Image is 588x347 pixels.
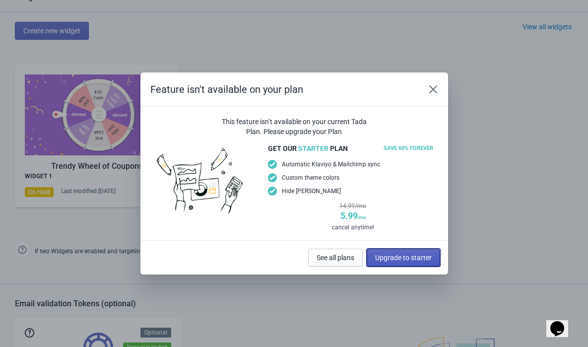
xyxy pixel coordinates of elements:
[268,201,438,211] div: 14.99 /mo
[298,144,328,152] span: Starter
[282,159,380,169] span: Automatic Klaviyo & Mailchimp sync
[424,80,442,98] button: Close
[317,254,354,262] span: See all plans
[150,82,414,96] h2: Feature isn't available on your plan
[546,307,578,337] iframe: chat widget
[268,222,438,232] div: cancel anytime!
[268,143,348,153] span: get our plan
[379,142,438,154] span: SAVE 60% FOREVER
[375,254,432,262] span: Upgrade to starter
[358,215,366,220] span: /mo
[218,117,370,137] div: This feature isn’t available on your current Tada Plan. Please upgrade your Plan
[282,173,339,183] span: Custom theme colors
[268,211,438,222] div: 5.99
[308,249,363,267] button: See all plans
[282,186,341,196] span: Hide [PERSON_NAME]
[367,249,440,267] button: Upgrade to starter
